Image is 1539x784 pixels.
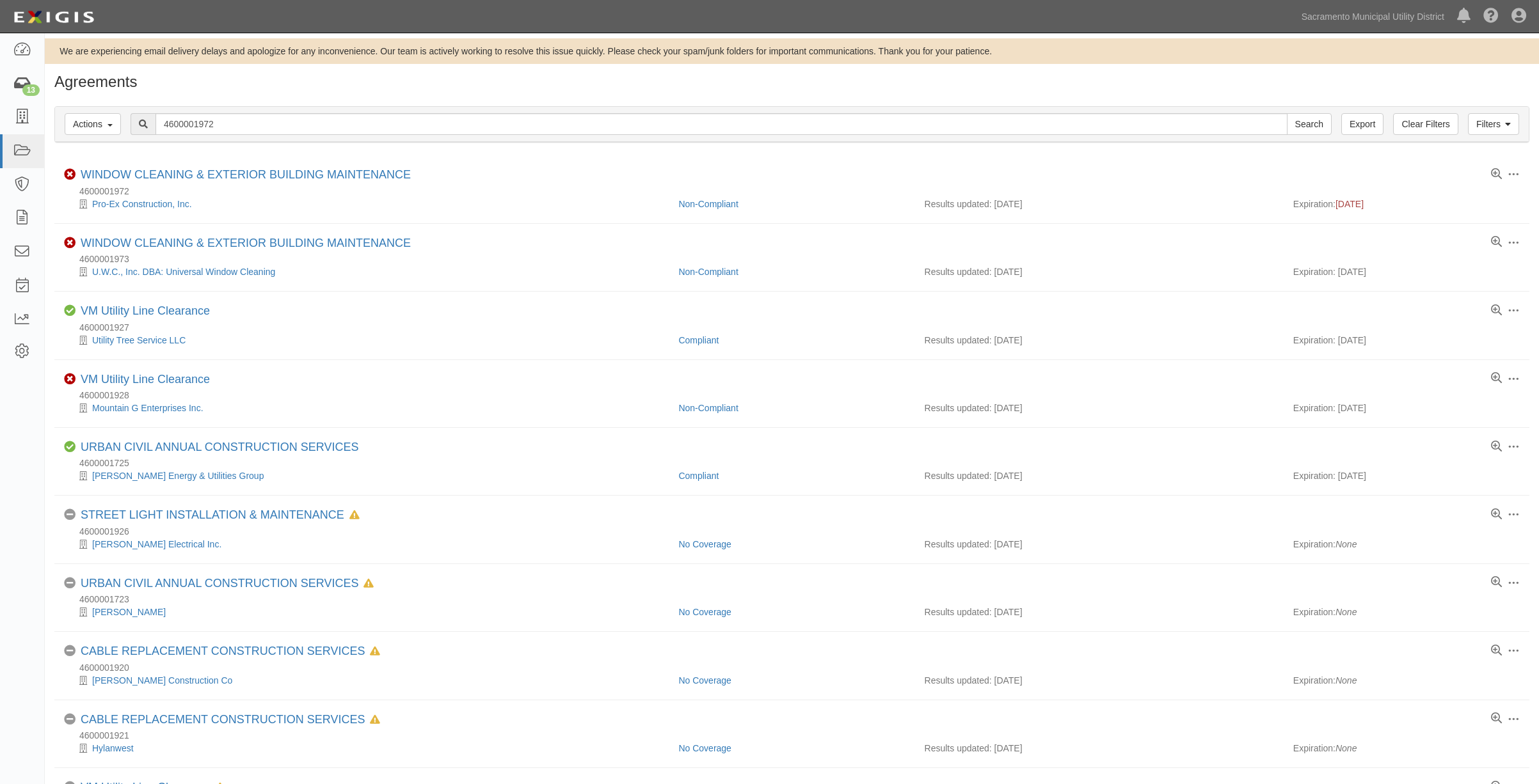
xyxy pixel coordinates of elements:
[1293,402,1520,414] div: Expiration: [DATE]
[64,373,76,385] i: Non-Compliant
[10,6,98,29] img: logo-5460c22ac91f19d4615b14bd174203de0afe785f0fc80cf4dbbc73dc1793850b.png
[678,199,738,209] a: Non-Compliant
[1491,441,1502,453] a: View results summary
[1491,237,1502,248] a: View results summary
[64,593,1529,606] div: 4600001723
[64,334,669,347] div: Utility Tree Service LLC
[1336,675,1357,686] em: None
[1491,713,1502,725] a: View results summary
[1293,198,1520,210] div: Expiration:
[363,579,374,588] i: In Default since 05/12/2025
[925,674,1274,687] div: Results updated: [DATE]
[64,169,76,180] i: Non-Compliant
[64,525,1529,538] div: 4600001926
[1336,743,1357,753] em: None
[81,237,411,249] a: WINDOW CLEANING & EXTERIOR BUILDING MAINTENANCE
[1293,538,1520,551] div: Expiration:
[64,265,669,278] div: U.W.C., Inc. DBA: Universal Window Cleaning
[81,168,411,181] a: WINDOW CLEANING & EXTERIOR BUILDING MAINTENANCE
[81,304,210,317] a: VM Utility Line Clearance
[1293,469,1520,482] div: Expiration: [DATE]
[64,645,76,657] i: No Coverage
[155,113,1288,135] input: Search
[81,237,411,251] div: WINDOW CLEANING & EXTERIOR BUILDING MAINTENANCE
[81,373,210,387] div: VM Utility Line Clearance
[370,647,380,656] i: In Default since 05/12/2025
[81,645,380,659] div: CABLE REPLACEMENT CONSTRUCTION SERVICES
[1491,373,1502,384] a: View results summary
[64,389,1529,402] div: 4600001928
[64,509,76,521] i: No Coverage
[92,539,221,549] a: [PERSON_NAME] Electrical Inc.
[1491,305,1502,317] a: View results summary
[64,402,669,414] div: Mountain G Enterprises Inc.
[81,441,358,453] a: URBAN CIVIL ANNUAL CONSTRUCTION SERVICES
[925,198,1274,210] div: Results updated: [DATE]
[925,742,1274,755] div: Results updated: [DATE]
[64,198,669,210] div: Pro-Ex Construction, Inc.
[92,743,134,753] a: Hylanwest
[64,577,76,589] i: No Coverage
[92,335,186,345] a: Utility Tree Service LLC
[65,113,121,135] button: Actions
[81,508,360,522] div: STREET LIGHT INSTALLATION & MAINTENANCE
[1341,113,1384,135] a: Export
[1293,606,1520,618] div: Expiration:
[370,716,380,725] i: In Default since 05/12/2025
[81,508,344,521] a: STREET LIGHT INSTALLATION & MAINTENANCE
[64,606,669,618] div: Syblon Reid
[64,321,1529,334] div: 4600001927
[1393,113,1458,135] a: Clear Filters
[64,441,76,453] i: Compliant
[1491,645,1502,657] a: View results summary
[64,538,669,551] div: Teichert Electrical Inc.
[925,606,1274,618] div: Results updated: [DATE]
[92,675,232,686] a: [PERSON_NAME] Construction Co
[81,577,358,590] a: URBAN CIVIL ANNUAL CONSTRUCTION SERVICES
[925,265,1274,278] div: Results updated: [DATE]
[64,457,1529,469] div: 4600001725
[925,334,1274,347] div: Results updated: [DATE]
[678,675,731,686] a: No Coverage
[92,403,203,413] a: Mountain G Enterprises Inc.
[1491,509,1502,521] a: View results summary
[81,168,411,182] div: WINDOW CLEANING & EXTERIOR BUILDING MAINTENANCE
[1293,334,1520,347] div: Expiration: [DATE]
[1483,9,1499,24] i: Help Center - Complianz
[1293,265,1520,278] div: Expiration: [DATE]
[1491,169,1502,180] a: View results summary
[64,742,669,755] div: Hylanwest
[92,607,166,617] a: [PERSON_NAME]
[64,253,1529,265] div: 4600001973
[678,607,731,617] a: No Coverage
[1336,607,1357,617] em: None
[73,119,102,129] span: Actions
[1491,577,1502,588] a: View results summary
[1295,4,1451,29] a: Sacramento Municipal Utility District
[64,237,76,249] i: Non-Compliant
[678,403,738,413] a: Non-Compliant
[54,74,1529,90] h1: Agreements
[678,335,719,345] a: Compliant
[64,729,1529,742] div: 4600001921
[64,185,1529,198] div: 4600001972
[925,402,1274,414] div: Results updated: [DATE]
[678,471,719,481] a: Compliant
[64,661,1529,674] div: 4600001920
[81,713,365,726] a: CABLE REPLACEMENT CONSTRUCTION SERVICES
[81,713,380,727] div: CABLE REPLACEMENT CONSTRUCTION SERVICES
[1293,742,1520,755] div: Expiration:
[349,511,360,520] i: In Default since 05/12/2025
[678,267,738,277] a: Non-Compliant
[92,471,264,481] a: [PERSON_NAME] Energy & Utilities Group
[678,743,731,753] a: No Coverage
[81,304,210,318] div: VM Utility Line Clearance
[92,267,275,277] a: U.W.C., Inc. DBA: Universal Window Cleaning
[64,469,669,482] div: Teichert Energy & Utilities Group
[925,469,1274,482] div: Results updated: [DATE]
[64,714,76,725] i: No Coverage
[1293,674,1520,687] div: Expiration:
[64,305,76,317] i: Compliant
[81,441,358,455] div: URBAN CIVIL ANNUAL CONSTRUCTION SERVICES
[1336,199,1364,209] span: [DATE]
